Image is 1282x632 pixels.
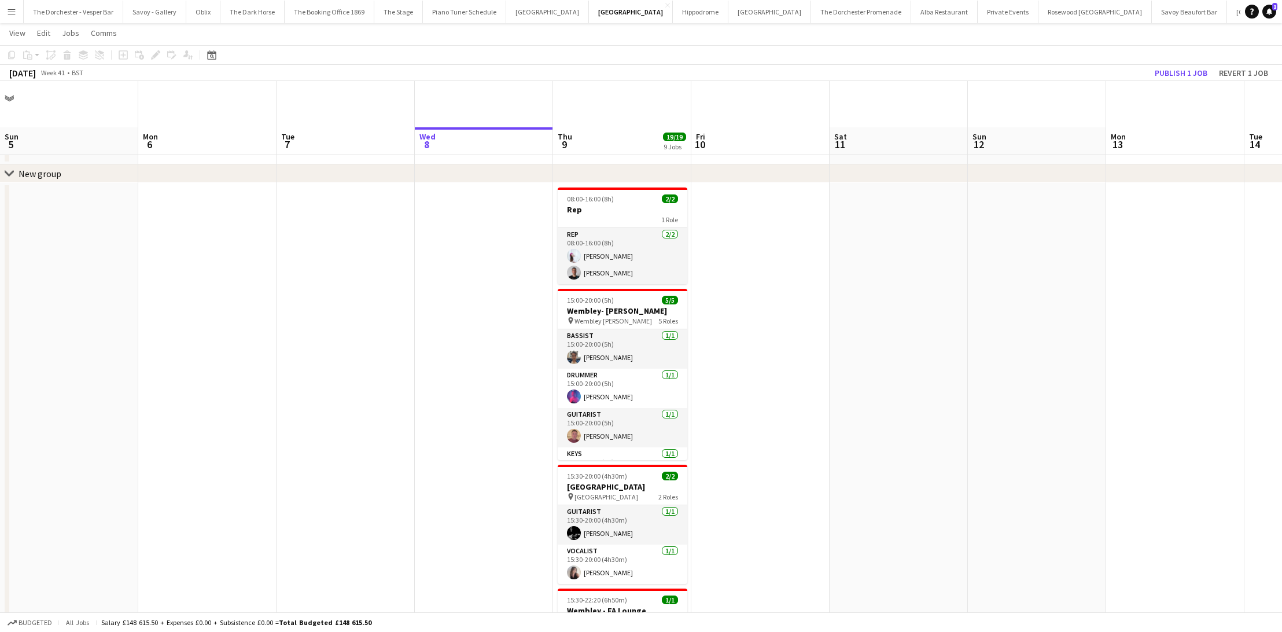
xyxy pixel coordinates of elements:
app-card-role: Drummer1/115:00-20:00 (5h)[PERSON_NAME] [558,369,687,408]
span: 1 [1272,3,1277,10]
span: Sat [834,131,847,142]
span: 2/2 [662,472,678,480]
h3: [GEOGRAPHIC_DATA] [558,482,687,492]
span: Sun [5,131,19,142]
span: 13 [1109,138,1126,151]
span: 6 [141,138,158,151]
button: Piano Tuner Schedule [423,1,506,23]
app-card-role: Guitarist1/115:30-20:00 (4h30m)[PERSON_NAME] [558,505,687,545]
span: 9 [556,138,572,151]
h3: Wembley- [PERSON_NAME] [558,306,687,316]
button: [GEOGRAPHIC_DATA] [506,1,589,23]
a: Comms [86,25,121,41]
button: The Stage [374,1,423,23]
app-card-role: Bassist1/115:00-20:00 (5h)[PERSON_NAME] [558,329,687,369]
span: 1 Role [661,215,678,224]
span: 14 [1247,138,1262,151]
app-job-card: 15:00-20:00 (5h)5/5Wembley- [PERSON_NAME] Wembley [PERSON_NAME]5 RolesBassist1/115:00-20:00 (5h)[... [558,289,687,460]
span: 7 [279,138,294,151]
span: 11 [832,138,847,151]
h3: Rep [558,204,687,215]
span: 5 [3,138,19,151]
span: 5/5 [662,296,678,304]
span: Budgeted [19,619,52,627]
span: 2 Roles [658,493,678,501]
app-card-role: Guitarist1/115:00-20:00 (5h)[PERSON_NAME] [558,408,687,447]
button: Publish 1 job [1150,65,1212,80]
button: The Dorchester Promenade [811,1,911,23]
a: 1 [1262,5,1276,19]
app-card-role: Rep2/208:00-16:00 (8h)[PERSON_NAME][PERSON_NAME] [558,228,687,284]
button: The Booking Office 1869 [285,1,374,23]
button: The Dark Horse [220,1,285,23]
app-card-role: Vocalist1/115:30-20:00 (4h30m)[PERSON_NAME] [558,545,687,584]
button: Alba Restaurant [911,1,978,23]
button: Budgeted [6,616,54,629]
span: Comms [91,28,117,38]
span: Mon [143,131,158,142]
div: New group [19,168,61,179]
button: The Dorchester - Vesper Bar [24,1,123,23]
span: 5 Roles [658,317,678,325]
span: Thu [558,131,572,142]
span: Tue [1249,131,1262,142]
span: 08:00-16:00 (8h) [567,194,614,203]
span: 15:00-20:00 (5h) [567,296,614,304]
app-job-card: 15:30-20:00 (4h30m)2/2[GEOGRAPHIC_DATA] [GEOGRAPHIC_DATA]2 RolesGuitarist1/115:30-20:00 (4h30m)[P... [558,465,687,584]
span: 8 [418,138,436,151]
button: Rosewood [GEOGRAPHIC_DATA] [1038,1,1152,23]
span: 10 [694,138,705,151]
button: Revert 1 job [1214,65,1273,80]
div: BST [72,68,83,77]
button: Private Events [978,1,1038,23]
span: All jobs [64,618,91,627]
app-job-card: 08:00-16:00 (8h)2/2Rep1 RoleRep2/208:00-16:00 (8h)[PERSON_NAME][PERSON_NAME] [558,188,687,284]
app-card-role: Keys1/115:00-20:00 (5h) [558,447,687,487]
button: Savoy - Gallery [123,1,186,23]
span: 19/19 [663,133,686,141]
a: View [5,25,30,41]
button: Hippodrome [673,1,728,23]
div: 9 Jobs [664,142,686,151]
button: Oblix [186,1,220,23]
span: Week 41 [38,68,67,77]
button: [GEOGRAPHIC_DATA] [589,1,673,23]
span: 2/2 [662,194,678,203]
span: 15:30-20:00 (4h30m) [567,472,627,480]
div: [DATE] [9,67,36,79]
span: Edit [37,28,50,38]
span: Total Budgeted £148 615.50 [279,618,371,627]
div: Salary £148 615.50 + Expenses £0.00 + Subsistence £0.00 = [101,618,371,627]
span: Tue [281,131,294,142]
a: Edit [32,25,55,41]
span: Wembley [PERSON_NAME] [574,317,652,325]
h3: Wembley - FA Lounge [558,605,687,616]
button: [GEOGRAPHIC_DATA] [728,1,811,23]
span: 12 [971,138,986,151]
span: [GEOGRAPHIC_DATA] [574,493,638,501]
span: View [9,28,25,38]
span: Mon [1111,131,1126,142]
a: Jobs [57,25,84,41]
span: Sun [972,131,986,142]
button: Savoy Beaufort Bar [1152,1,1227,23]
span: Wed [419,131,436,142]
span: 15:30-22:20 (6h50m) [567,596,627,604]
span: Fri [696,131,705,142]
span: Jobs [62,28,79,38]
span: 1/1 [662,596,678,604]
